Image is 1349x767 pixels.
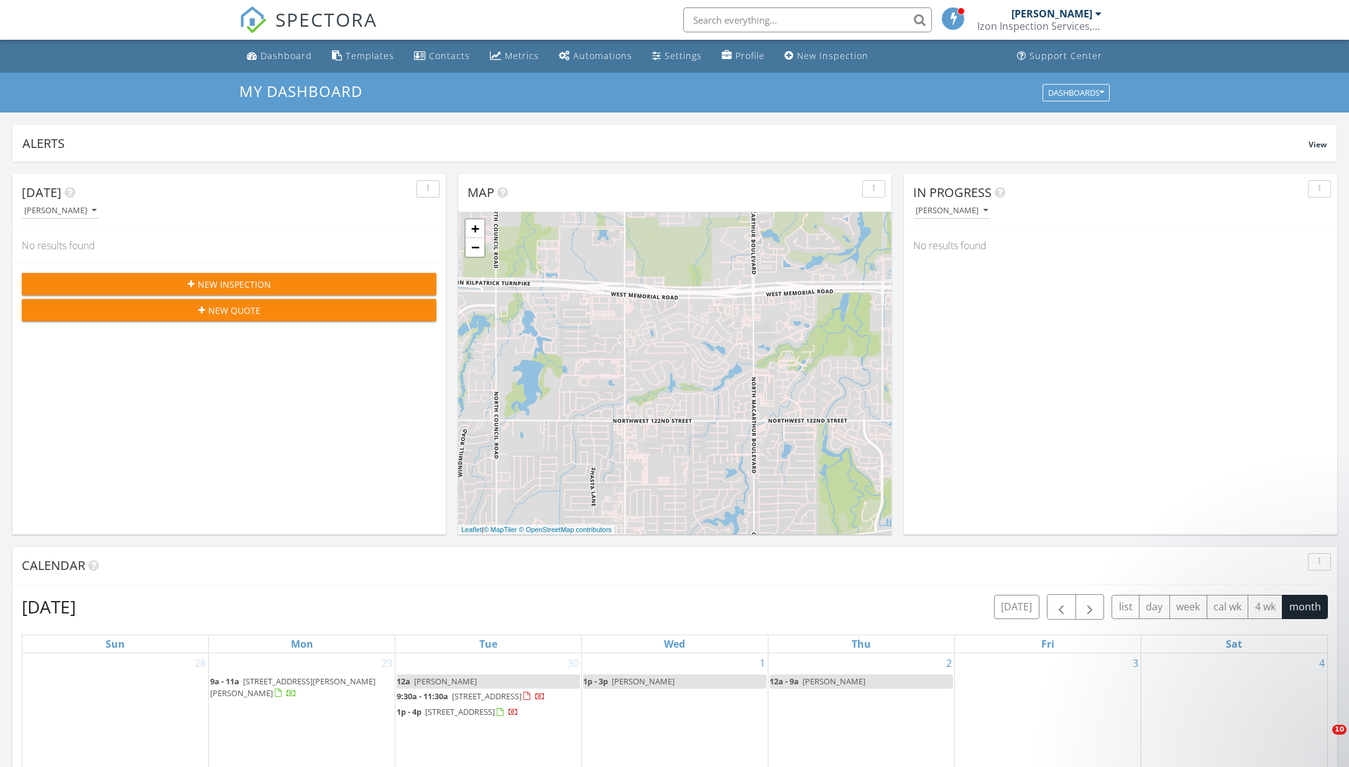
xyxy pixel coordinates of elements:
[1139,595,1170,619] button: day
[198,278,271,291] span: New Inspection
[913,203,990,219] button: [PERSON_NAME]
[477,635,500,653] a: Tuesday
[452,691,522,702] span: [STREET_ADDRESS]
[1011,7,1092,20] div: [PERSON_NAME]
[397,689,580,704] a: 9:30a - 11:30a [STREET_ADDRESS]
[12,229,446,262] div: No results found
[466,219,484,238] a: Zoom in
[414,676,477,687] span: [PERSON_NAME]
[661,635,688,653] a: Wednesday
[519,526,612,533] a: © OpenStreetMap contributors
[22,594,76,619] h2: [DATE]
[485,45,544,68] a: Metrics
[665,50,702,62] div: Settings
[210,676,375,699] span: [STREET_ADDRESS][PERSON_NAME][PERSON_NAME]
[1112,595,1140,619] button: list
[24,206,96,215] div: [PERSON_NAME]
[994,595,1039,619] button: [DATE]
[208,304,260,317] span: New Quote
[239,6,267,34] img: The Best Home Inspection Software - Spectora
[397,676,410,687] span: 12a
[647,45,707,68] a: Settings
[757,653,768,673] a: Go to October 1, 2025
[346,50,394,62] div: Templates
[797,50,868,62] div: New Inspection
[466,238,484,257] a: Zoom out
[1223,635,1245,653] a: Saturday
[1207,595,1249,619] button: cal wk
[717,45,770,68] a: Company Profile
[210,676,239,687] span: 9a - 11a
[397,691,448,702] span: 9:30a - 11:30a
[275,6,377,32] span: SPECTORA
[425,706,495,717] span: [STREET_ADDRESS]
[397,705,580,720] a: 1p - 4p [STREET_ADDRESS]
[461,526,482,533] a: Leaflet
[397,706,518,717] a: 1p - 4p [STREET_ADDRESS]
[565,653,581,673] a: Go to September 30, 2025
[239,17,377,43] a: SPECTORA
[780,45,873,68] a: New Inspection
[484,526,517,533] a: © MapTiler
[573,50,632,62] div: Automations
[683,7,932,32] input: Search everything...
[803,676,865,687] span: [PERSON_NAME]
[1012,45,1107,68] a: Support Center
[22,184,62,201] span: [DATE]
[770,676,799,687] span: 12a - 9a
[288,635,316,653] a: Monday
[103,635,127,653] a: Sunday
[1047,594,1076,620] button: Previous month
[913,184,992,201] span: In Progress
[1075,594,1105,620] button: Next month
[397,691,545,702] a: 9:30a - 11:30a [STREET_ADDRESS]
[22,135,1309,152] div: Alerts
[1282,595,1328,619] button: month
[1048,88,1104,97] div: Dashboards
[1309,139,1327,150] span: View
[904,229,1337,262] div: No results found
[612,676,674,687] span: [PERSON_NAME]
[849,635,873,653] a: Thursday
[327,45,399,68] a: Templates
[916,206,988,215] div: [PERSON_NAME]
[22,299,436,321] button: New Quote
[409,45,475,68] a: Contacts
[192,653,208,673] a: Go to September 28, 2025
[22,557,85,574] span: Calendar
[467,184,494,201] span: Map
[22,203,99,219] button: [PERSON_NAME]
[260,50,312,62] div: Dashboard
[210,674,394,701] a: 9a - 11a [STREET_ADDRESS][PERSON_NAME][PERSON_NAME]
[1332,725,1347,735] span: 10
[22,273,436,295] button: New Inspection
[429,50,470,62] div: Contacts
[379,653,395,673] a: Go to September 29, 2025
[397,706,421,717] span: 1p - 4p
[977,20,1102,32] div: Izon Inspection Services, LLC
[1039,635,1057,653] a: Friday
[1307,725,1337,755] iframe: Intercom live chat
[242,45,317,68] a: Dashboard
[1248,595,1282,619] button: 4 wk
[239,81,362,101] span: My Dashboard
[554,45,637,68] a: Automations (Basic)
[505,50,539,62] div: Metrics
[1169,595,1207,619] button: week
[944,653,954,673] a: Go to October 2, 2025
[735,50,765,62] div: Profile
[583,676,608,687] span: 1p - 3p
[1043,84,1110,101] button: Dashboards
[210,676,375,699] a: 9a - 11a [STREET_ADDRESS][PERSON_NAME][PERSON_NAME]
[458,525,615,535] div: |
[1029,50,1102,62] div: Support Center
